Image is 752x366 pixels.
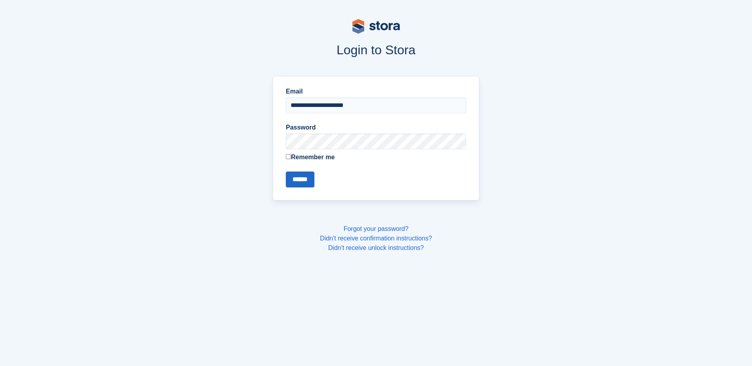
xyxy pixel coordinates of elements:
[328,244,424,251] a: Didn't receive unlock instructions?
[344,225,409,232] a: Forgot your password?
[286,154,291,159] input: Remember me
[286,123,466,132] label: Password
[320,235,432,242] a: Didn't receive confirmation instructions?
[122,43,631,57] h1: Login to Stora
[286,152,466,162] label: Remember me
[352,19,400,34] img: stora-logo-53a41332b3708ae10de48c4981b4e9114cc0af31d8433b30ea865607fb682f29.svg
[286,87,466,96] label: Email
